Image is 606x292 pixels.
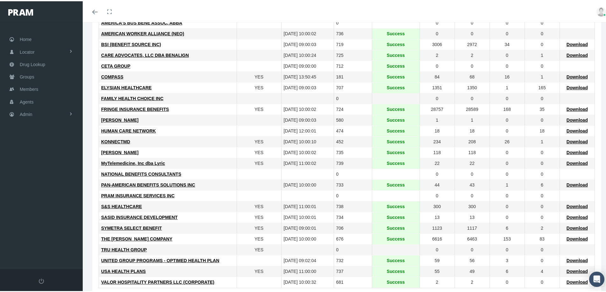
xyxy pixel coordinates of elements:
td: 0 [420,17,455,27]
td: 0 [490,17,525,27]
td: 734 [334,211,372,222]
td: 26 [490,135,525,146]
td: 35 [525,103,560,114]
td: 580 [334,114,372,125]
td: 0 [334,243,372,254]
td: 0 [490,189,525,200]
td: 719 [334,38,372,49]
td: 22 [455,157,490,168]
td: 28757 [420,103,455,114]
td: 2 [525,222,560,233]
td: 0 [490,49,525,60]
span: CARE ADVOCATES, LLC DBA BENALIGN [101,51,189,57]
td: [DATE] 10:00:10 [281,135,334,146]
span: TRU HEALTH GROUP [101,246,147,251]
td: 43 [455,179,490,189]
td: Success [372,103,420,114]
span: Download [567,224,588,229]
td: 165 [525,81,560,92]
span: Download [567,181,588,186]
td: 1350 [455,81,490,92]
span: VALOR HOSPITALITY PARTNERS LLC (CORPORATE) [101,278,214,283]
td: 13 [420,211,455,222]
td: 0 [455,17,490,27]
td: [DATE] 10:00:02 [281,146,334,157]
td: 0 [334,168,372,179]
td: [DATE] 10:00:24 [281,49,334,60]
span: MyTelemedicine, Inc dba Lyric [101,160,165,165]
td: 725 [334,49,372,60]
td: 0 [334,17,372,27]
td: 3 [490,254,525,265]
td: [DATE] 09:00:03 [281,114,334,125]
td: Success [372,81,420,92]
td: 0 [420,92,455,103]
td: 0 [525,17,560,27]
span: Admin [20,107,32,119]
td: YES [237,222,281,233]
span: COMPASS [101,73,123,78]
td: 0 [455,60,490,71]
td: 1 [490,81,525,92]
span: Download [567,257,588,262]
td: 6 [490,222,525,233]
td: 0 [334,92,372,103]
span: Download [567,278,588,283]
td: 0 [525,211,560,222]
span: Download [567,203,588,208]
td: 22 [420,157,455,168]
td: 736 [334,27,372,38]
td: Success [372,254,420,265]
span: Download [567,268,588,273]
td: 0 [490,157,525,168]
td: 0 [525,60,560,71]
span: Download [567,41,588,46]
td: 18 [455,125,490,135]
td: YES [237,146,281,157]
td: 733 [334,179,372,189]
td: [DATE] 10:00:02 [281,27,334,38]
td: 0 [525,168,560,179]
td: 0 [490,276,525,287]
span: FRINGE INSURANCE BENEFITS [101,105,169,111]
td: [DATE] 10:00:32 [281,276,334,287]
span: Drug Lookup [20,57,45,69]
td: 6463 [455,233,490,243]
td: 84 [420,71,455,81]
span: Download [567,160,588,165]
span: Download [567,149,588,154]
td: 0 [455,92,490,103]
td: YES [237,200,281,211]
td: 1 [525,49,560,60]
td: YES [237,135,281,146]
td: 0 [525,243,560,254]
img: user-placeholder.jpg [596,6,606,15]
td: Success [372,233,420,243]
td: 0 [525,157,560,168]
span: SYMETRA SELECT BENEFIT [101,224,162,229]
td: [DATE] 09:00:03 [281,38,334,49]
td: [DATE] 13:50:45 [281,71,334,81]
td: 0 [455,168,490,179]
td: 0 [455,189,490,200]
td: 724 [334,103,372,114]
td: [DATE] 09:02:04 [281,254,334,265]
td: [DATE] 11:00:01 [281,200,334,211]
td: YES [237,81,281,92]
td: Success [372,38,420,49]
td: YES [237,211,281,222]
td: [DATE] 09:00:03 [281,81,334,92]
td: 0 [420,243,455,254]
td: 153 [490,233,525,243]
td: Success [372,135,420,146]
td: 56 [455,254,490,265]
td: 300 [420,200,455,211]
td: 2972 [455,38,490,49]
td: 2 [420,276,455,287]
span: UNITED GROUP PROGRAMS - OPTIMED HEALTH PLAN [101,257,219,262]
td: Success [372,157,420,168]
span: Download [567,214,588,219]
span: Download [567,116,588,121]
span: Groups [20,70,34,82]
td: 732 [334,254,372,265]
